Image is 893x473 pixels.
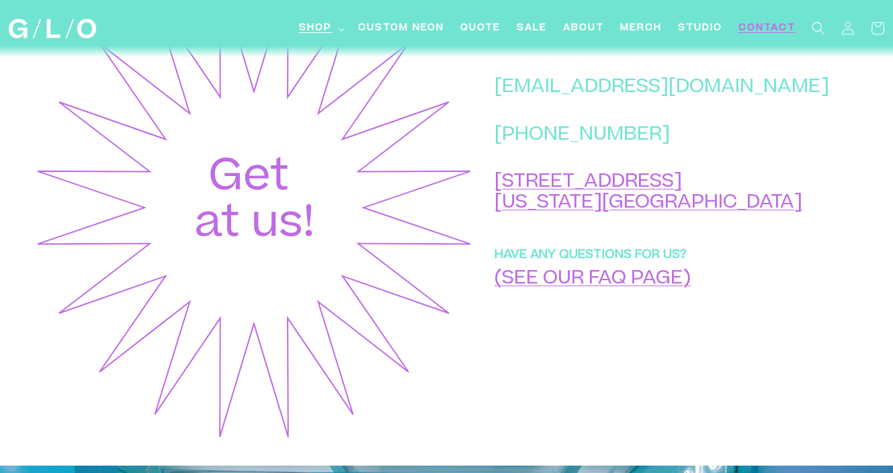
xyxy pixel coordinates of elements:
[509,13,555,44] a: SALE
[651,285,893,473] iframe: Chat Widget
[678,21,722,36] span: Studio
[620,21,662,36] span: Merch
[612,13,670,44] a: Merch
[291,13,350,44] summary: Shop
[738,21,796,36] span: Contact
[495,174,802,214] a: [STREET_ADDRESS][US_STATE][GEOGRAPHIC_DATA]
[517,21,547,36] span: SALE
[460,21,501,36] span: Quote
[495,249,687,261] strong: HAVE ANY QUESTIONS FOR US?
[452,13,509,44] a: Quote
[495,126,829,146] p: [PHONE_NUMBER]
[670,13,730,44] a: Studio
[495,270,691,289] a: (SEE OUR FAQ PAGE)
[299,21,332,36] span: Shop
[563,21,604,36] span: About
[495,78,829,99] p: [EMAIL_ADDRESS][DOMAIN_NAME]
[350,13,452,44] a: Custom Neon
[730,13,804,44] a: Contact
[804,13,833,43] summary: Search
[358,21,444,36] span: Custom Neon
[9,19,96,38] img: GLO Studio
[4,14,101,44] a: GLO Studio
[555,13,612,44] a: About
